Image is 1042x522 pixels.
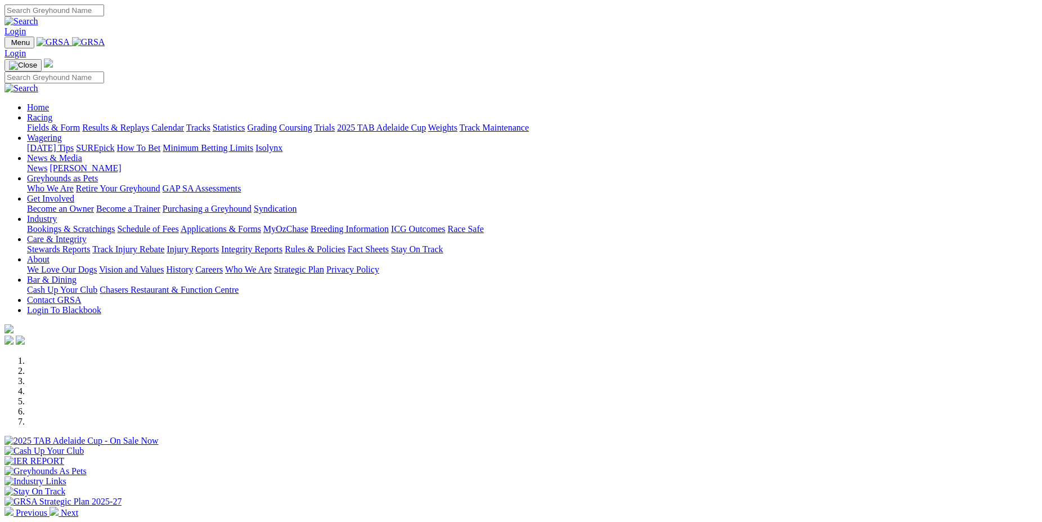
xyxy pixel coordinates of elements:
img: Industry Links [5,476,66,487]
img: IER REPORT [5,456,64,466]
a: Careers [195,265,223,274]
a: Syndication [254,204,297,213]
img: logo-grsa-white.png [44,59,53,68]
a: Grading [248,123,277,132]
a: News & Media [27,153,82,163]
img: Search [5,16,38,26]
a: Become an Owner [27,204,94,213]
a: Strategic Plan [274,265,324,274]
img: twitter.svg [16,336,25,345]
a: Next [50,508,78,517]
a: Injury Reports [167,244,219,254]
img: logo-grsa-white.png [5,324,14,333]
img: Close [9,61,37,70]
a: About [27,255,50,264]
img: Search [5,83,38,93]
a: Care & Integrity [27,234,87,244]
a: Wagering [27,133,62,142]
input: Search [5,5,104,16]
a: Tracks [186,123,210,132]
a: Statistics [213,123,245,132]
a: How To Bet [117,143,161,153]
a: MyOzChase [263,224,308,234]
a: We Love Our Dogs [27,265,97,274]
a: Fields & Form [27,123,80,132]
a: Coursing [279,123,312,132]
button: Toggle navigation [5,59,42,72]
a: Privacy Policy [326,265,379,274]
img: chevron-left-pager-white.svg [5,507,14,516]
button: Toggle navigation [5,37,34,48]
img: 2025 TAB Adelaide Cup - On Sale Now [5,436,159,446]
img: GRSA [37,37,70,47]
a: GAP SA Assessments [163,184,241,193]
div: Get Involved [27,204,1037,214]
a: Rules & Policies [285,244,345,254]
a: Isolynx [255,143,282,153]
a: Cash Up Your Club [27,285,97,295]
img: GRSA Strategic Plan 2025-27 [5,497,122,507]
a: Who We Are [225,265,272,274]
a: Login [5,26,26,36]
a: Trials [314,123,335,132]
a: Race Safe [447,224,483,234]
a: Minimum Betting Limits [163,143,253,153]
div: About [27,265,1037,275]
a: Login [5,48,26,58]
a: Home [27,102,49,112]
a: Bookings & Scratchings [27,224,115,234]
a: Track Injury Rebate [92,244,164,254]
a: [DATE] Tips [27,143,74,153]
a: Industry [27,214,57,224]
a: Track Maintenance [460,123,529,132]
a: [PERSON_NAME] [50,163,121,173]
a: Stay On Track [391,244,443,254]
div: Industry [27,224,1037,234]
a: Breeding Information [311,224,389,234]
a: Who We Are [27,184,74,193]
div: Bar & Dining [27,285,1037,295]
a: SUREpick [76,143,114,153]
a: 2025 TAB Adelaide Cup [337,123,426,132]
a: Become a Trainer [96,204,160,213]
img: Cash Up Your Club [5,446,84,456]
a: History [166,265,193,274]
a: Vision and Values [99,265,164,274]
a: Calendar [151,123,184,132]
div: Wagering [27,143,1037,153]
a: Login To Blackbook [27,305,101,315]
div: Greyhounds as Pets [27,184,1037,194]
a: Results & Replays [82,123,149,132]
input: Search [5,72,104,83]
img: facebook.svg [5,336,14,345]
a: Chasers Restaurant & Function Centre [100,285,239,295]
img: Greyhounds As Pets [5,466,87,476]
span: Previous [16,508,47,517]
a: Contact GRSA [27,295,81,305]
a: Greyhounds as Pets [27,173,98,183]
a: Stewards Reports [27,244,90,254]
div: News & Media [27,163,1037,173]
a: Get Involved [27,194,74,203]
span: Menu [11,38,30,47]
a: Weights [428,123,457,132]
div: Care & Integrity [27,244,1037,255]
a: Retire Your Greyhound [76,184,160,193]
img: GRSA [72,37,105,47]
a: Applications & Forms [181,224,261,234]
img: Stay On Track [5,487,65,497]
span: Next [61,508,78,517]
a: Fact Sheets [348,244,389,254]
a: ICG Outcomes [391,224,445,234]
a: Previous [5,508,50,517]
a: News [27,163,47,173]
a: Racing [27,113,52,122]
a: Integrity Reports [221,244,282,254]
a: Purchasing a Greyhound [163,204,251,213]
div: Racing [27,123,1037,133]
img: chevron-right-pager-white.svg [50,507,59,516]
a: Schedule of Fees [117,224,178,234]
a: Bar & Dining [27,275,77,284]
